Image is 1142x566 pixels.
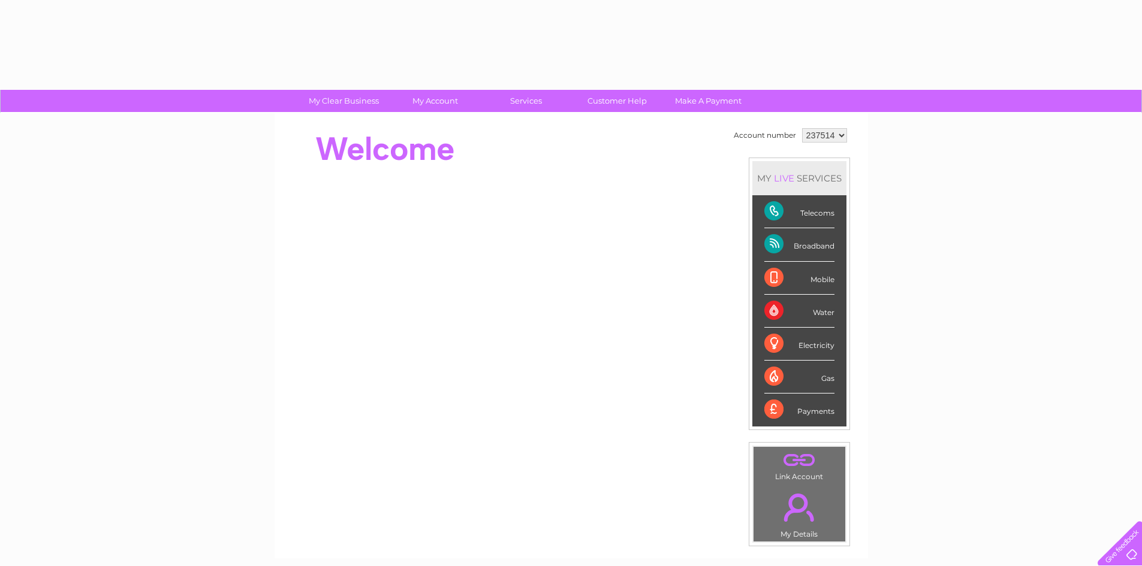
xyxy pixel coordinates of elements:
[772,172,797,184] div: LIVE
[764,361,834,394] div: Gas
[764,394,834,426] div: Payments
[294,90,393,112] a: My Clear Business
[659,90,758,112] a: Make A Payment
[764,262,834,295] div: Mobile
[764,295,834,328] div: Water
[568,90,667,112] a: Customer Help
[753,446,846,484] td: Link Account
[764,228,834,261] div: Broadband
[757,486,842,528] a: .
[764,195,834,228] div: Telecoms
[752,161,846,195] div: MY SERVICES
[764,328,834,361] div: Electricity
[757,450,842,471] a: .
[731,125,799,146] td: Account number
[477,90,575,112] a: Services
[385,90,484,112] a: My Account
[753,483,846,542] td: My Details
